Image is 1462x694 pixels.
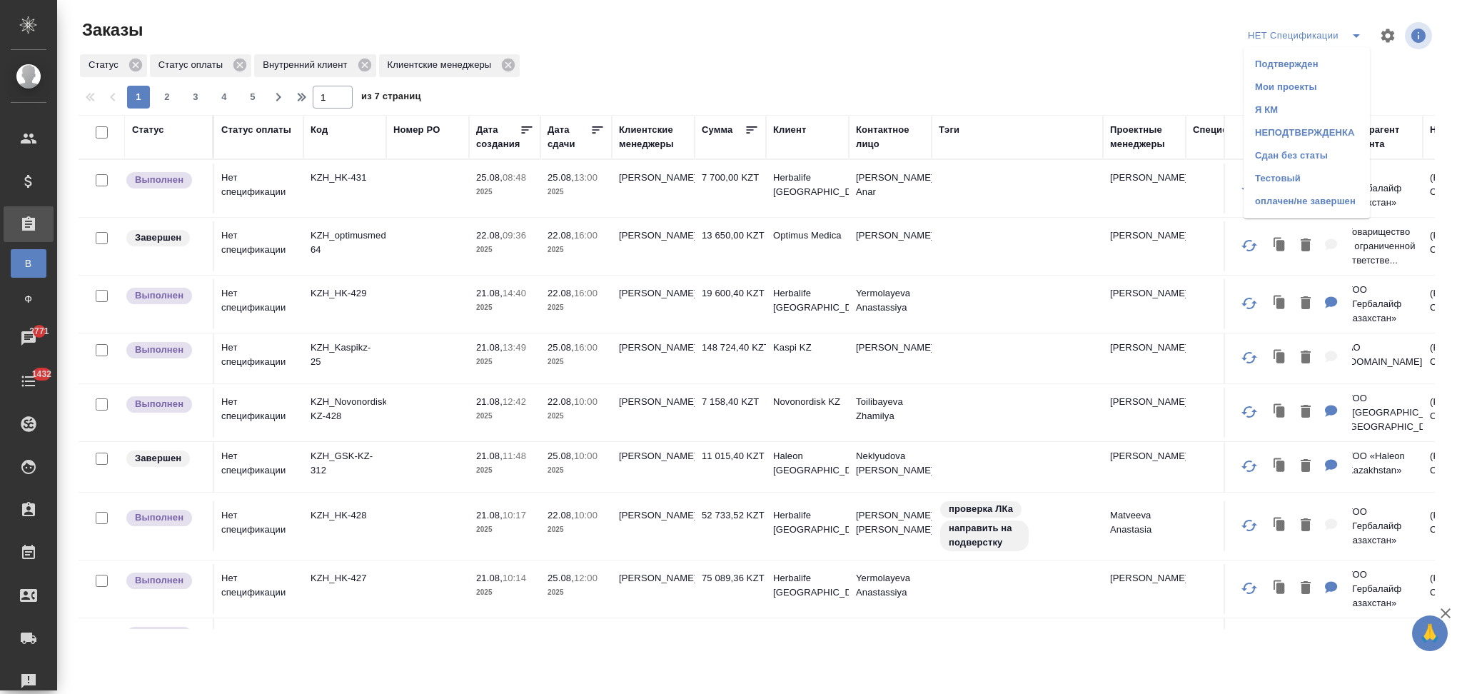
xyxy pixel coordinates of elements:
[1110,123,1179,151] div: Проектные менеджеры
[135,397,183,411] p: Выполнен
[503,288,526,298] p: 14:40
[503,510,526,520] p: 10:17
[214,618,303,668] td: Нет спецификации
[1103,388,1186,438] td: [PERSON_NAME]
[1103,501,1186,551] td: Matveeva Anastasia
[1244,190,1370,213] li: оплачен/не завершен
[80,54,147,77] div: Статус
[214,388,303,438] td: Нет спецификации
[548,396,574,407] p: 22.08,
[1266,231,1294,261] button: Клонировать
[1232,171,1266,205] button: Обновить
[548,409,605,423] p: 2025
[1347,391,1416,434] p: ТОО «[GEOGRAPHIC_DATA] [GEOGRAPHIC_DATA]»
[379,54,520,77] div: Клиентские менеджеры
[476,396,503,407] p: 21.08,
[548,510,574,520] p: 22.08,
[1294,452,1318,481] button: Удалить
[361,88,421,109] span: из 7 страниц
[949,521,1020,550] p: направить на подверстку
[773,341,842,355] p: Kaspi KZ
[1405,22,1435,49] span: Посмотреть информацию
[548,301,605,315] p: 2025
[1244,76,1370,99] li: Мои проекты
[1266,398,1294,427] button: Клонировать
[574,627,598,638] p: 12:00
[849,164,932,213] td: [PERSON_NAME] Anar
[849,564,932,614] td: Yermolayeva Anastassiya
[476,243,533,257] p: 2025
[311,123,328,137] div: Код
[184,86,207,109] button: 3
[135,451,181,466] p: Завершен
[503,573,526,583] p: 10:14
[135,573,183,588] p: Выполнен
[1103,618,1186,668] td: [PERSON_NAME]
[1232,449,1266,483] button: Обновить
[612,388,695,438] td: [PERSON_NAME]
[1244,24,1371,47] div: split button
[476,355,533,369] p: 2025
[1103,221,1186,271] td: [PERSON_NAME]
[695,618,766,668] td: 15 725,60 KZT
[574,288,598,298] p: 16:00
[476,585,533,600] p: 2025
[939,500,1096,553] div: проверка ЛКа, направить на подверстку
[548,573,574,583] p: 25.08,
[695,442,766,492] td: 11 015,40 KZT
[503,627,526,638] p: 18:05
[856,123,924,151] div: Контактное лицо
[939,123,959,137] div: Тэги
[476,342,503,353] p: 21.08,
[1266,511,1294,540] button: Клонировать
[132,123,164,137] div: Статус
[1347,625,1416,654] p: ТОО «Haleon Kazakhstan»
[612,442,695,492] td: [PERSON_NAME]
[241,90,264,104] span: 5
[79,19,143,41] span: Заказы
[503,230,526,241] p: 09:36
[548,230,574,241] p: 22.08,
[1193,123,1264,137] div: Спецификация
[574,230,598,241] p: 16:00
[773,508,842,537] p: Herbalife [GEOGRAPHIC_DATA]
[254,54,375,77] div: Внутренний клиент
[476,230,503,241] p: 22.08,
[135,288,183,303] p: Выполнен
[214,442,303,492] td: Нет спецификации
[695,564,766,614] td: 75 089,36 KZT
[612,221,695,271] td: [PERSON_NAME]
[476,123,520,151] div: Дата создания
[476,301,533,315] p: 2025
[612,333,695,383] td: [PERSON_NAME]
[214,221,303,271] td: Нет спецификации
[1103,564,1186,614] td: [PERSON_NAME]
[773,228,842,243] p: Optimus Medica
[1244,121,1370,144] li: НЕПОДТВЕРЖДЕНКА
[125,449,206,468] div: Выставляет КМ при направлении счета или после выполнения всех работ/сдачи заказа клиенту. Окончат...
[4,363,54,399] a: 1432
[612,164,695,213] td: [PERSON_NAME]
[241,86,264,109] button: 5
[503,172,526,183] p: 08:48
[1232,571,1266,605] button: Обновить
[11,249,46,278] a: В
[125,171,206,190] div: Выставляет ПМ после сдачи и проведения начислений. Последний этап для ПМа
[1347,449,1416,478] p: ТОО «Haleon Kazakhstan»
[695,388,766,438] td: 7 158,40 KZT
[1103,279,1186,329] td: [PERSON_NAME]
[388,58,497,72] p: Клиентские менеджеры
[476,172,503,183] p: 25.08,
[574,451,598,461] p: 10:00
[1266,343,1294,373] button: Клонировать
[1244,144,1370,167] li: Сдан без статы
[213,90,236,104] span: 4
[156,90,178,104] span: 2
[548,185,605,199] p: 2025
[311,508,379,523] p: KZH_HK-428
[773,571,842,600] p: Herbalife [GEOGRAPHIC_DATA]
[311,449,379,478] p: KZH_GSK-KZ-312
[311,228,379,257] p: KZH_optimusmedica-64
[158,58,228,72] p: Статус оплаты
[476,409,533,423] p: 2025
